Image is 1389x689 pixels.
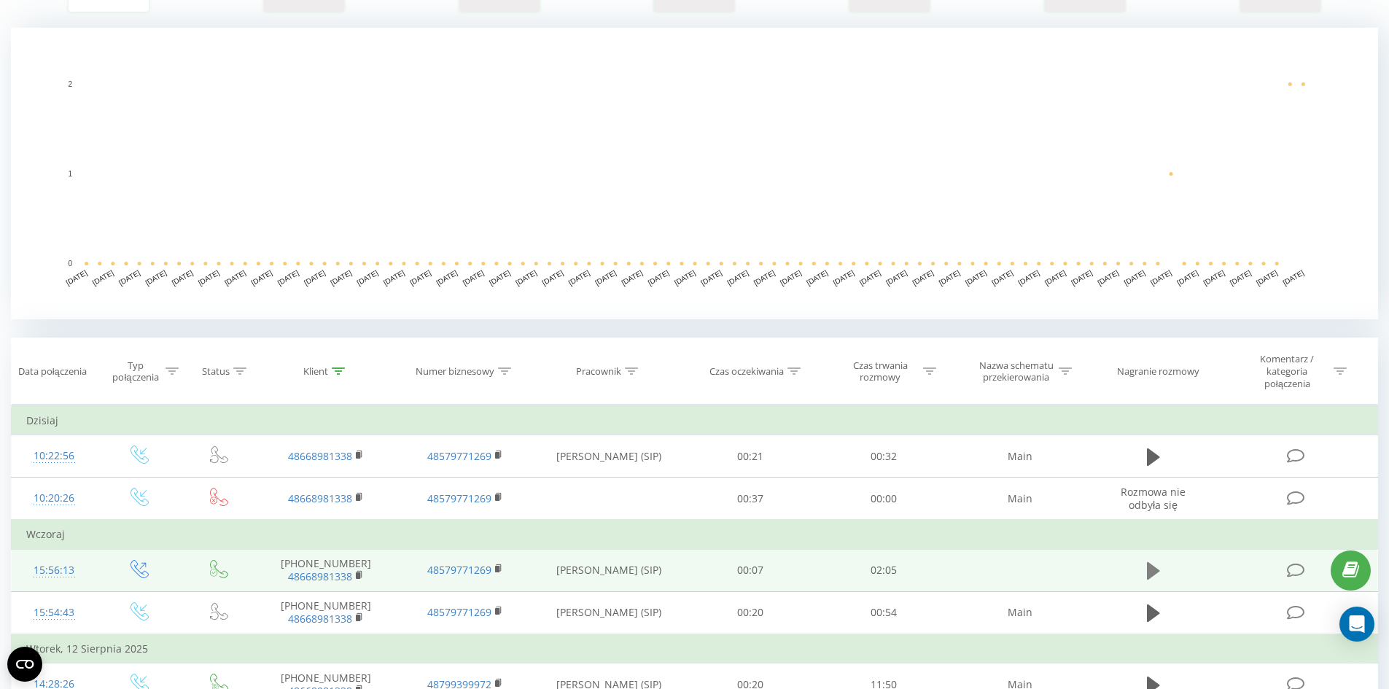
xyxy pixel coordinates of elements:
a: 48668981338 [288,449,352,463]
div: Status [202,365,230,378]
text: [DATE] [884,268,909,287]
text: [DATE] [1281,268,1305,287]
button: Open CMP widget [7,647,42,682]
text: [DATE] [938,268,962,287]
text: [DATE] [1175,268,1199,287]
a: 48668981338 [288,612,352,626]
td: 00:37 [684,478,817,521]
text: [DATE] [594,268,618,287]
div: Czas trwania rozmowy [841,359,919,384]
td: Main [950,591,1089,634]
div: 15:54:43 [26,599,82,627]
text: [DATE] [223,268,247,287]
text: [DATE] [91,268,115,287]
div: Nazwa schematu przekierowania [977,359,1055,384]
text: [DATE] [647,268,671,287]
div: Klient [303,365,328,378]
a: 48579771269 [427,491,491,505]
text: [DATE] [779,268,803,287]
a: 48579771269 [427,563,491,577]
text: [DATE] [1043,268,1067,287]
div: Open Intercom Messenger [1339,607,1374,642]
text: [DATE] [1070,268,1094,287]
a: 48668981338 [288,491,352,505]
td: Dzisiaj [12,406,1378,435]
td: [PHONE_NUMBER] [257,591,395,634]
td: [PERSON_NAME] (SIP) [534,549,684,591]
text: [DATE] [117,268,141,287]
td: Main [950,478,1089,521]
text: [DATE] [197,268,221,287]
div: Czas oczekiwania [709,365,784,378]
text: [DATE] [964,268,988,287]
text: [DATE] [329,268,353,287]
text: [DATE] [1123,268,1147,287]
td: 00:32 [817,435,951,478]
text: [DATE] [514,268,538,287]
td: 00:20 [684,591,817,634]
text: [DATE] [1096,268,1120,287]
text: [DATE] [250,268,274,287]
td: 00:00 [817,478,951,521]
text: [DATE] [911,268,935,287]
text: [DATE] [752,268,777,287]
text: [DATE] [435,268,459,287]
text: [DATE] [673,268,697,287]
td: [PERSON_NAME] (SIP) [534,435,684,478]
text: [DATE] [303,268,327,287]
text: [DATE] [726,268,750,287]
text: [DATE] [276,268,300,287]
td: [PERSON_NAME] (SIP) [534,591,684,634]
td: 00:07 [684,549,817,591]
text: [DATE] [1202,268,1226,287]
text: [DATE] [356,268,380,287]
div: Data połączenia [18,365,87,378]
svg: A chart. [11,28,1378,319]
div: 10:22:56 [26,442,82,470]
text: [DATE] [1017,268,1041,287]
td: 02:05 [817,549,951,591]
div: Nagranie rozmowy [1117,365,1199,378]
text: [DATE] [1255,268,1279,287]
a: 48579771269 [427,605,491,619]
text: [DATE] [1229,268,1253,287]
td: 00:21 [684,435,817,478]
td: Main [950,435,1089,478]
text: [DATE] [990,268,1014,287]
div: Numer biznesowy [416,365,494,378]
td: Wtorek, 12 Sierpnia 2025 [12,634,1378,663]
td: Wczoraj [12,520,1378,549]
a: 48579771269 [427,449,491,463]
text: [DATE] [144,268,168,287]
text: [DATE] [462,268,486,287]
text: [DATE] [541,268,565,287]
text: 1 [68,170,72,178]
text: [DATE] [567,268,591,287]
div: Komentarz / kategoria połączenia [1245,353,1330,390]
text: 0 [68,260,72,268]
text: 2 [68,80,72,88]
text: [DATE] [65,268,89,287]
a: 48668981338 [288,569,352,583]
text: [DATE] [408,268,432,287]
text: [DATE] [832,268,856,287]
text: [DATE] [488,268,512,287]
text: [DATE] [699,268,723,287]
div: 15:56:13 [26,556,82,585]
text: [DATE] [805,268,829,287]
div: Pracownik [576,365,621,378]
span: Rozmowa nie odbyła się [1121,485,1186,512]
td: [PHONE_NUMBER] [257,549,395,591]
text: [DATE] [620,268,644,287]
text: [DATE] [858,268,882,287]
div: 10:20:26 [26,484,82,513]
text: [DATE] [1149,268,1173,287]
div: Typ połączenia [109,359,161,384]
text: [DATE] [171,268,195,287]
text: [DATE] [382,268,406,287]
td: 00:54 [817,591,951,634]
